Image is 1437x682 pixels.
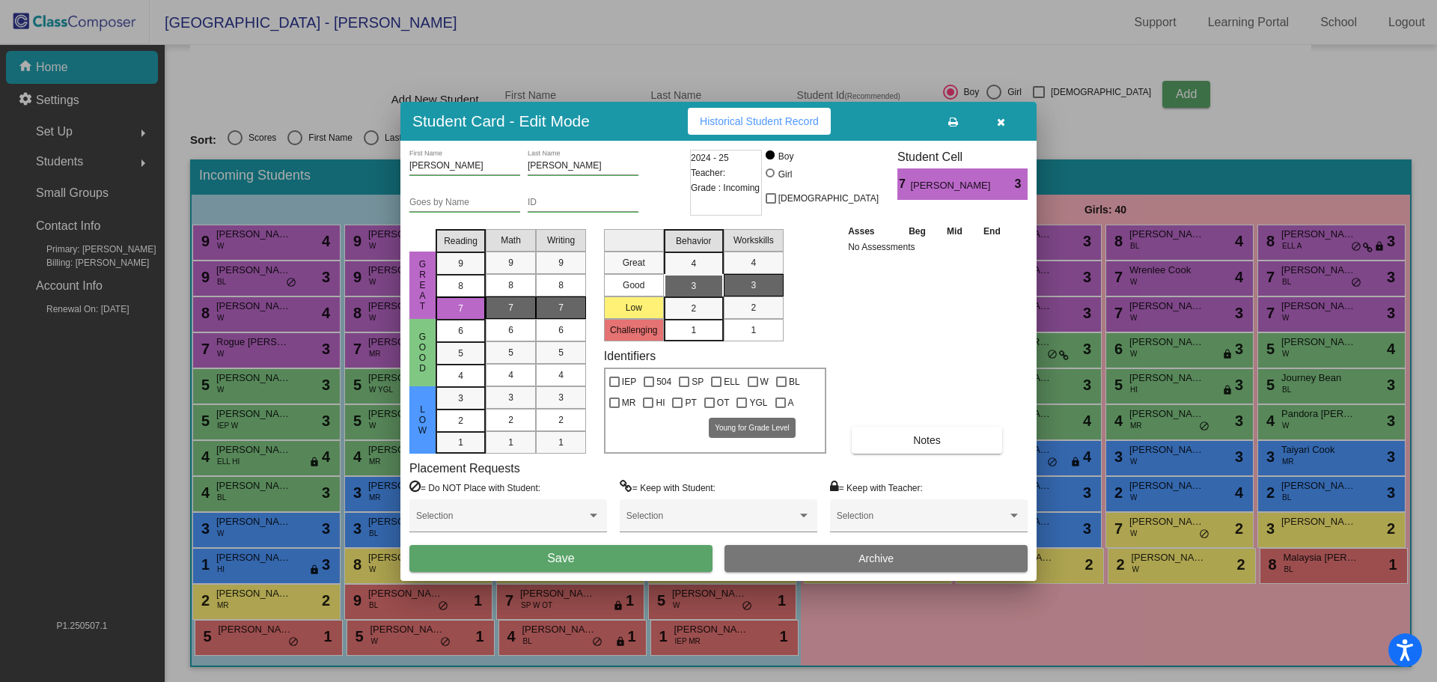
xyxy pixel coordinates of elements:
[858,552,894,564] span: Archive
[724,373,739,391] span: ELL
[558,256,564,270] span: 9
[973,223,1012,240] th: End
[733,234,774,247] span: Workskills
[508,391,513,404] span: 3
[458,302,463,315] span: 7
[458,369,463,383] span: 4
[620,480,716,495] label: = Keep with Student:
[913,434,941,446] span: Notes
[409,461,520,475] label: Placement Requests
[898,223,937,240] th: Beg
[458,347,463,360] span: 5
[751,301,756,314] span: 2
[558,413,564,427] span: 2
[458,257,463,270] span: 9
[676,234,711,248] span: Behavior
[910,178,993,193] span: [PERSON_NAME]
[508,301,513,314] span: 7
[691,165,725,180] span: Teacher:
[412,112,590,130] h3: Student Card - Edit Mode
[508,278,513,292] span: 8
[458,414,463,427] span: 2
[458,436,463,449] span: 1
[691,302,696,315] span: 2
[508,323,513,337] span: 6
[508,256,513,270] span: 9
[416,259,430,311] span: Great
[409,545,713,572] button: Save
[789,373,800,391] span: BL
[852,427,1002,454] button: Notes
[936,223,972,240] th: Mid
[656,373,671,391] span: 504
[778,168,793,181] div: Girl
[416,404,430,436] span: Low
[691,180,760,195] span: Grade : Incoming
[751,256,756,270] span: 4
[778,150,794,163] div: Boy
[458,392,463,405] span: 3
[622,394,636,412] span: MR
[788,394,794,412] span: A
[558,346,564,359] span: 5
[558,368,564,382] span: 4
[622,373,636,391] span: IEP
[1015,175,1028,193] span: 3
[691,323,696,337] span: 1
[558,323,564,337] span: 6
[717,394,730,412] span: OT
[547,552,574,564] span: Save
[409,480,540,495] label: = Do NOT Place with Student:
[897,175,910,193] span: 7
[458,324,463,338] span: 6
[416,332,430,374] span: Good
[558,436,564,449] span: 1
[897,150,1028,164] h3: Student Cell
[751,323,756,337] span: 1
[724,545,1028,572] button: Archive
[558,278,564,292] span: 8
[691,279,696,293] span: 3
[558,391,564,404] span: 3
[508,436,513,449] span: 1
[688,108,831,135] button: Historical Student Record
[444,234,478,248] span: Reading
[692,373,704,391] span: SP
[558,301,564,314] span: 7
[691,150,729,165] span: 2024 - 25
[830,480,923,495] label: = Keep with Teacher:
[508,346,513,359] span: 5
[508,413,513,427] span: 2
[458,279,463,293] span: 8
[656,394,665,412] span: HI
[751,278,756,292] span: 3
[409,198,520,208] input: goes by name
[778,189,879,207] span: [DEMOGRAPHIC_DATA]
[749,394,767,412] span: YGL
[685,394,696,412] span: PT
[691,257,696,270] span: 4
[844,223,898,240] th: Asses
[547,234,575,247] span: Writing
[700,115,819,127] span: Historical Student Record
[501,234,521,247] span: Math
[844,240,1011,255] td: No Assessments
[760,373,769,391] span: W
[604,349,656,363] label: Identifiers
[508,368,513,382] span: 4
